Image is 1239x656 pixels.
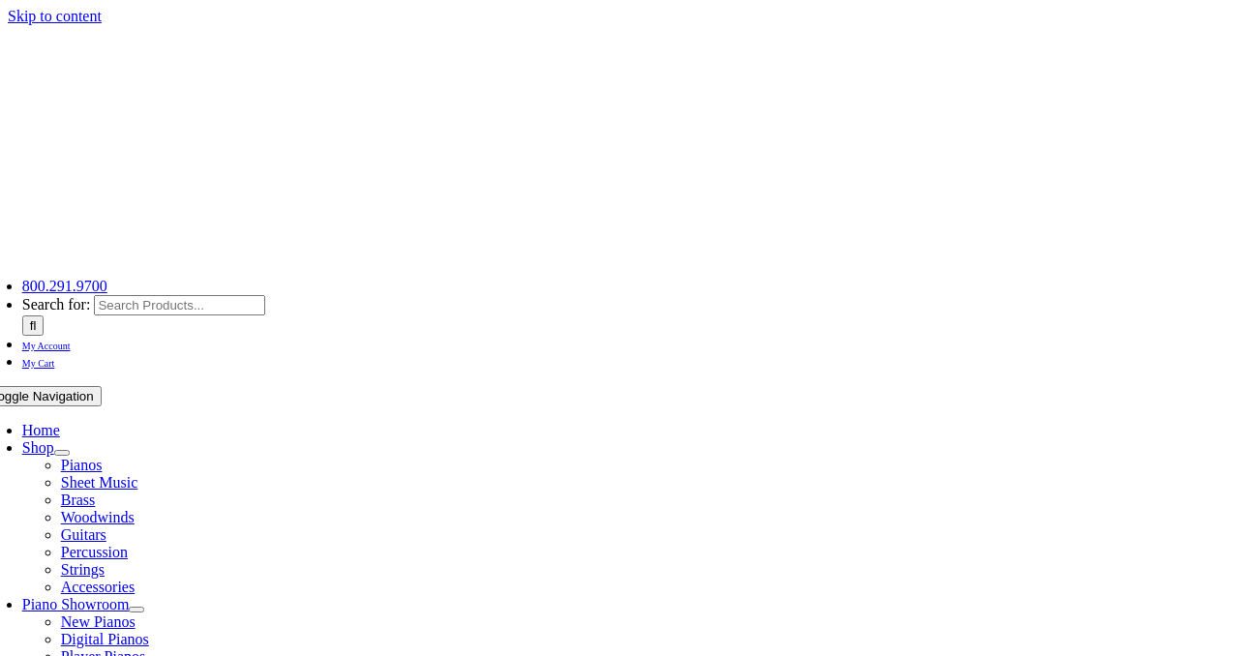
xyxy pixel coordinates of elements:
a: Shop [22,439,54,456]
a: My Account [22,336,71,352]
a: My Cart [22,353,55,370]
a: Skip to content [8,8,102,24]
a: Percussion [61,544,128,560]
a: 800.291.9700 [22,278,107,294]
a: Pianos [61,457,103,473]
button: Open submenu of Piano Showroom [129,607,144,612]
input: Search [22,315,45,336]
a: New Pianos [61,613,136,630]
a: Sheet Music [61,474,138,491]
a: Woodwinds [61,509,135,525]
a: Piano Showroom [22,596,130,612]
span: My Account [22,341,71,351]
a: Brass [61,492,96,508]
span: My Cart [22,358,55,369]
span: Search for: [22,296,91,313]
a: Home [22,422,60,438]
input: Search Products... [94,295,265,315]
button: Open submenu of Shop [54,450,70,456]
a: Strings [61,561,105,578]
a: Accessories [61,579,135,595]
a: Digital Pianos [61,631,149,647]
a: Guitars [61,526,106,543]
